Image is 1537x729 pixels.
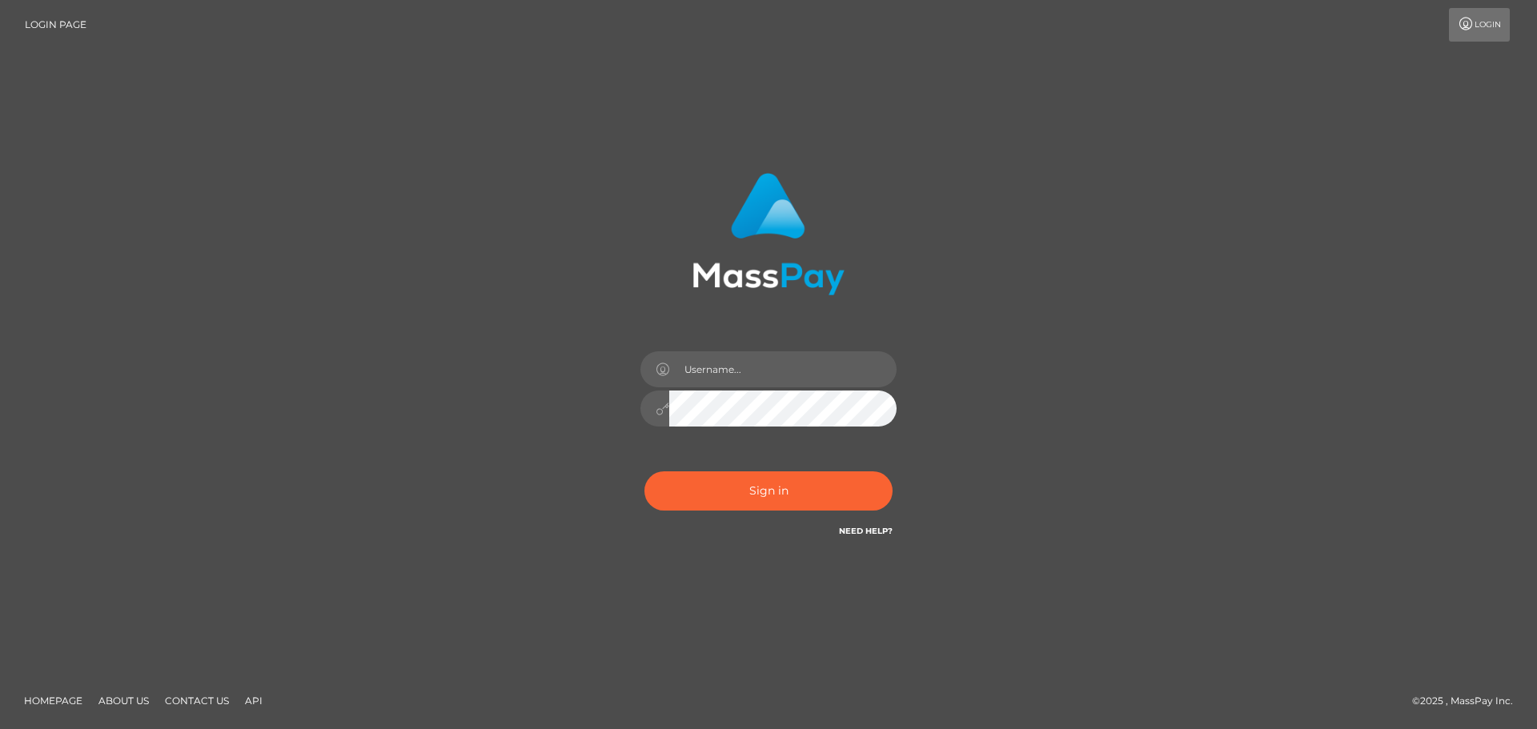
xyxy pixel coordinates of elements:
a: Contact Us [159,688,235,713]
a: About Us [92,688,155,713]
img: MassPay Login [692,173,845,295]
a: API [239,688,269,713]
div: © 2025 , MassPay Inc. [1412,692,1525,710]
a: Login Page [25,8,86,42]
a: Homepage [18,688,89,713]
a: Need Help? [839,526,893,536]
a: Login [1449,8,1510,42]
button: Sign in [644,471,893,511]
input: Username... [669,351,897,387]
